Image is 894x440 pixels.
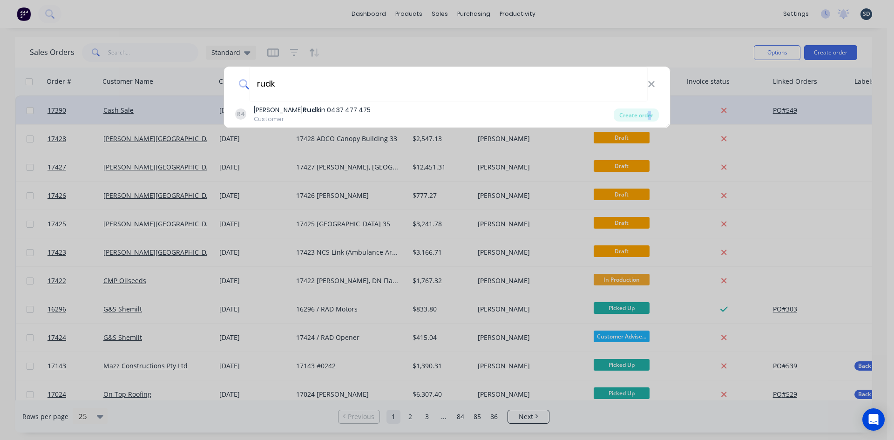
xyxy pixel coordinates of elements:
div: R4 [235,108,246,120]
div: Create order [614,108,659,122]
b: Rudk [303,105,320,115]
div: [PERSON_NAME] in 0437 477 475 [254,105,371,115]
div: Customer [254,115,371,123]
input: Enter a customer name to create a new order... [249,67,648,102]
div: Open Intercom Messenger [862,408,885,431]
